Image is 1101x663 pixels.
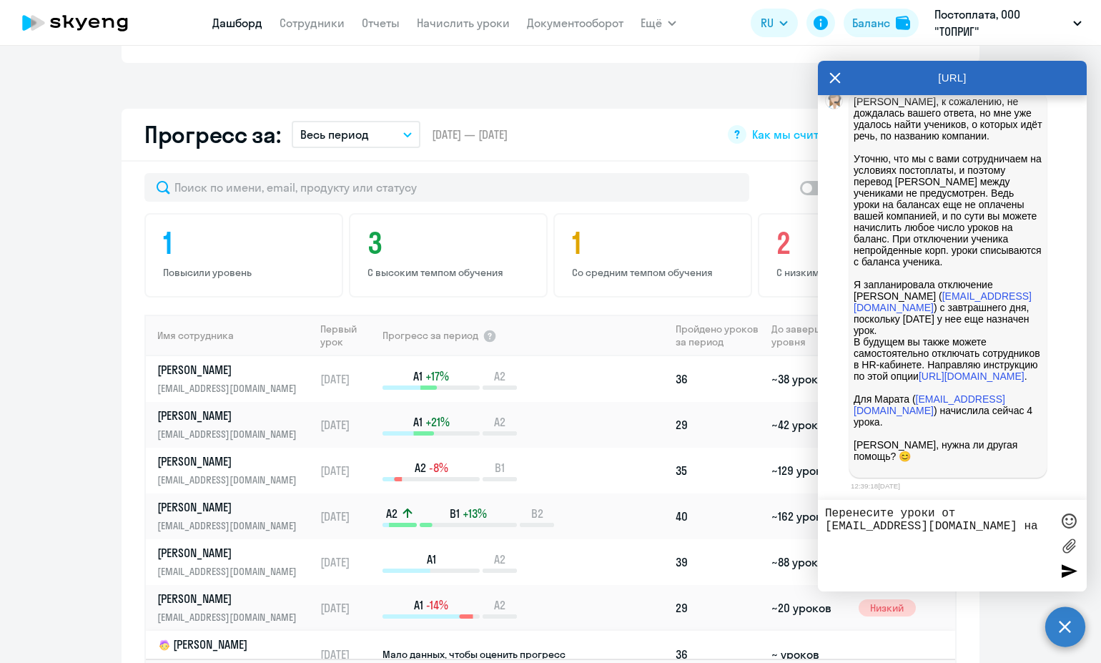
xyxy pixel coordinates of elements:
[934,6,1067,40] p: Постоплата, ООО "ТОПРИГ"
[157,453,305,469] p: [PERSON_NAME]
[463,506,487,521] span: +13%
[157,408,314,442] a: [PERSON_NAME][EMAIL_ADDRESS][DOMAIN_NAME]
[670,448,766,493] td: 35
[852,14,890,31] div: Баланс
[450,506,460,521] span: B1
[670,402,766,448] td: 29
[157,408,305,423] p: [PERSON_NAME]
[382,648,566,661] span: Мало данных, чтобы оценить прогресс
[495,460,505,476] span: B1
[386,506,398,521] span: A2
[751,9,798,37] button: RU
[670,585,766,631] td: 29
[432,127,508,142] span: [DATE] — [DATE]
[854,96,1042,473] p: [PERSON_NAME], к сожалению, не дождалась вашего ответа, но мне уже удалось найти учеников, о кото...
[670,356,766,402] td: 36
[413,368,423,384] span: A1
[157,499,314,534] a: [PERSON_NAME][EMAIL_ADDRESS][DOMAIN_NAME]
[414,597,423,613] span: A1
[494,414,505,430] span: A2
[157,380,305,396] p: [EMAIL_ADDRESS][DOMAIN_NAME]
[766,585,852,631] td: ~20 уроков
[157,472,305,488] p: [EMAIL_ADDRESS][DOMAIN_NAME]
[157,453,314,488] a: [PERSON_NAME][EMAIL_ADDRESS][DOMAIN_NAME]
[641,9,676,37] button: Ещё
[315,585,381,631] td: [DATE]
[494,551,505,567] span: A2
[425,414,450,430] span: +21%
[670,315,766,356] th: Пройдено уроков за период
[766,315,852,356] th: До завершения уровня
[825,507,1051,584] textarea: Перенесите уроки от [EMAIL_ADDRESS][DOMAIN_NAME] на
[144,173,749,202] input: Поиск по имени, email, продукту или статусу
[752,127,840,142] span: Как мы считаем
[426,597,448,613] span: -14%
[1058,535,1080,556] label: Лимит 10 файлов
[896,16,910,30] img: balance
[163,226,329,260] h4: 1
[315,356,381,402] td: [DATE]
[212,16,262,30] a: Дашборд
[766,448,852,493] td: ~129 уроков
[919,370,1025,382] a: [URL][DOMAIN_NAME]
[280,16,345,30] a: Сотрудники
[157,362,305,378] p: [PERSON_NAME]
[572,226,738,260] h4: 1
[315,402,381,448] td: [DATE]
[670,539,766,585] td: 39
[851,482,900,490] time: 12:39:18[DATE]
[382,329,478,342] span: Прогресс за период
[157,426,305,442] p: [EMAIL_ADDRESS][DOMAIN_NAME]
[494,368,505,384] span: A2
[362,16,400,30] a: Отчеты
[157,638,172,652] img: child
[157,545,305,561] p: [PERSON_NAME]
[367,226,533,260] h4: 3
[844,9,919,37] button: Балансbalance
[854,393,1005,416] a: [EMAIL_ADDRESS][DOMAIN_NAME]
[157,545,314,579] a: [PERSON_NAME][EMAIL_ADDRESS][DOMAIN_NAME]
[157,564,305,579] p: [EMAIL_ADDRESS][DOMAIN_NAME]
[157,362,314,396] a: [PERSON_NAME][EMAIL_ADDRESS][DOMAIN_NAME]
[429,460,448,476] span: -8%
[776,266,942,279] p: С низким темпом обучения
[766,356,852,402] td: ~38 уроков
[415,460,426,476] span: A2
[927,6,1089,40] button: Постоплата, ООО "ТОПРИГ"
[300,126,369,143] p: Весь период
[859,599,916,617] span: Низкий
[527,16,623,30] a: Документооборот
[157,591,305,606] p: [PERSON_NAME]
[315,493,381,539] td: [DATE]
[413,414,423,430] span: A1
[761,14,774,31] span: RU
[494,597,505,613] span: A2
[766,402,852,448] td: ~42 урока
[766,539,852,585] td: ~88 уроков
[417,16,510,30] a: Начислить уроки
[427,551,436,567] span: A1
[315,315,381,356] th: Первый урок
[826,92,844,113] img: bot avatar
[157,637,305,654] p: [PERSON_NAME]
[641,14,662,31] span: Ещё
[315,448,381,493] td: [DATE]
[146,315,315,356] th: Имя сотрудника
[292,121,420,148] button: Весь период
[766,493,852,539] td: ~162 урока
[572,266,738,279] p: Со средним темпом обучения
[425,368,449,384] span: +17%
[163,266,329,279] p: Повысили уровень
[776,226,942,260] h4: 2
[157,499,305,515] p: [PERSON_NAME]
[531,506,543,521] span: B2
[367,266,533,279] p: С высоким темпом обучения
[157,518,305,534] p: [EMAIL_ADDRESS][DOMAIN_NAME]
[144,120,280,149] h2: Прогресс за:
[157,609,305,625] p: [EMAIL_ADDRESS][DOMAIN_NAME]
[670,493,766,539] td: 40
[854,290,1032,313] a: [EMAIL_ADDRESS][DOMAIN_NAME]
[315,539,381,585] td: [DATE]
[157,591,314,625] a: [PERSON_NAME][EMAIL_ADDRESS][DOMAIN_NAME]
